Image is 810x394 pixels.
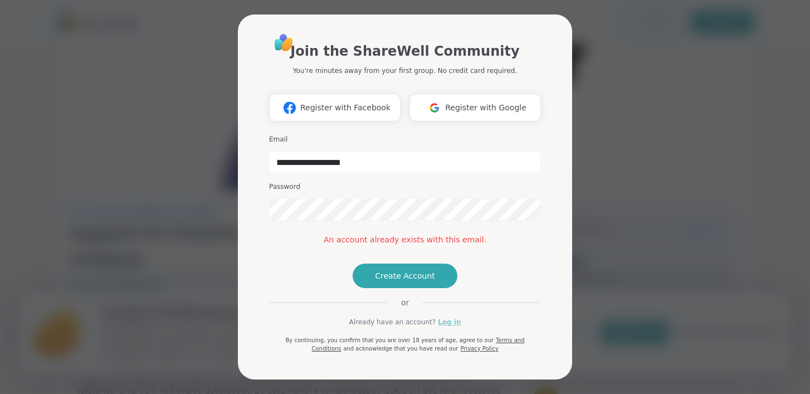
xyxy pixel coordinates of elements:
a: Privacy Policy [460,346,498,352]
h3: Password [269,182,541,192]
img: ShareWell Logo [271,30,296,55]
span: Create Account [375,270,435,281]
img: ShareWell Logomark [424,98,445,118]
button: Create Account [353,264,457,288]
button: Register with Google [409,94,541,121]
span: By continuing, you confirm that you are over 18 years of age, agree to our [285,337,494,343]
a: Terms and Conditions [311,337,524,352]
h3: Email [269,135,541,144]
a: Log in [438,317,461,327]
h1: Join the ShareWell Community [290,41,519,61]
img: ShareWell Logomark [279,98,300,118]
span: Register with Facebook [300,102,391,114]
span: Register with Google [445,102,526,114]
button: Register with Facebook [269,94,401,121]
p: You're minutes away from your first group. No credit card required. [293,66,517,76]
div: An account already exists with this email. [269,234,541,246]
span: and acknowledge that you have read our [343,346,458,352]
span: Already have an account? [349,317,436,327]
span: or [388,297,422,308]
